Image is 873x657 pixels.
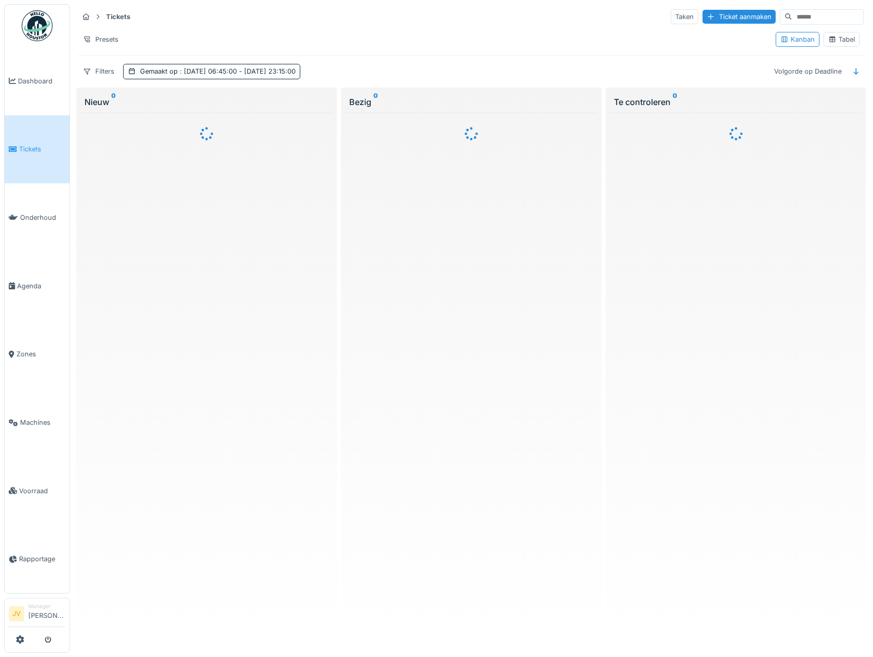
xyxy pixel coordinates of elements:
span: Dashboard [18,76,65,86]
span: Tickets [19,144,65,154]
div: Manager [28,602,65,610]
div: Te controleren [614,96,858,108]
div: Ticket aanmaken [703,10,776,24]
div: Gemaakt op [140,66,296,76]
div: Tabel [828,34,855,44]
div: Volgorde op Deadline [769,64,846,79]
span: Rapportage [19,554,65,564]
a: JV Manager[PERSON_NAME] [9,602,65,627]
sup: 0 [111,96,116,108]
span: Machines [20,418,65,427]
img: Badge_color-CXgf-gQk.svg [22,10,53,41]
span: : [DATE] 06:45:00 - [DATE] 23:15:00 [178,67,296,75]
div: Presets [78,32,123,47]
li: JV [9,606,24,621]
a: Machines [5,388,70,457]
a: Voorraad [5,457,70,525]
div: Nieuw [84,96,329,108]
strong: Tickets [102,12,134,22]
a: Zones [5,320,70,389]
span: Onderhoud [20,213,65,222]
div: Bezig [349,96,593,108]
span: Voorraad [19,486,65,496]
div: Filters [78,64,119,79]
a: Onderhoud [5,183,70,252]
li: [PERSON_NAME] [28,602,65,625]
span: Agenda [17,281,65,291]
sup: 0 [673,96,677,108]
a: Agenda [5,252,70,320]
sup: 0 [373,96,378,108]
a: Rapportage [5,525,70,594]
a: Dashboard [5,47,70,115]
span: Zones [16,349,65,359]
div: Taken [671,9,698,24]
a: Tickets [5,115,70,184]
div: Kanban [780,34,815,44]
